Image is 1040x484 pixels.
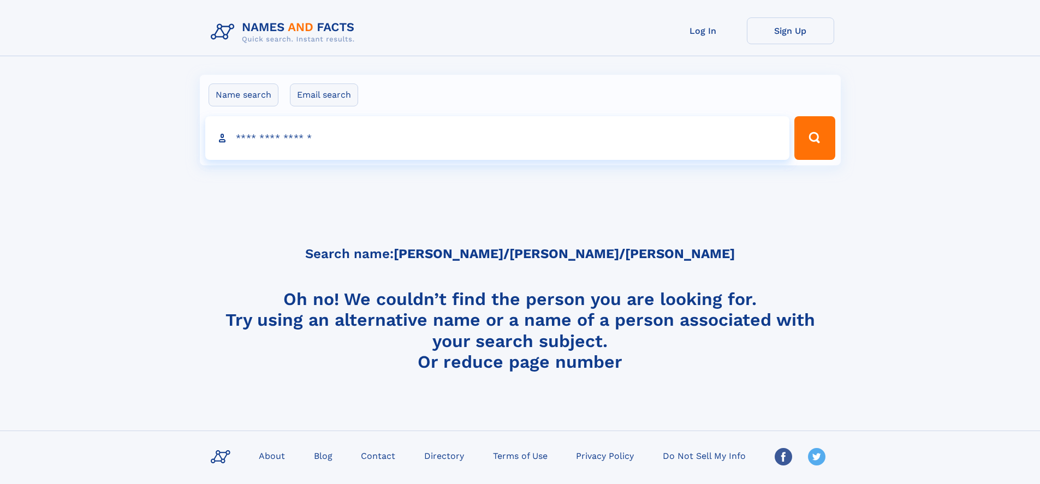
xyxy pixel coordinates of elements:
[254,447,289,463] a: About
[305,247,735,261] h5: Search name:
[489,447,552,463] a: Terms of Use
[205,116,790,160] input: search input
[209,83,278,106] label: Name search
[356,447,400,463] a: Contact
[290,83,358,106] label: Email search
[420,447,468,463] a: Directory
[394,246,735,261] b: [PERSON_NAME]/[PERSON_NAME]/[PERSON_NAME]
[658,447,750,463] a: Do Not Sell My Info
[659,17,747,44] a: Log In
[775,448,792,465] img: Facebook
[206,17,364,47] img: Logo Names and Facts
[808,448,825,465] img: Twitter
[572,447,638,463] a: Privacy Policy
[794,116,835,160] button: Search Button
[747,17,834,44] a: Sign Up
[206,289,834,372] h4: Oh no! We couldn’t find the person you are looking for. Try using an alternative name or a name o...
[310,447,337,463] a: Blog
